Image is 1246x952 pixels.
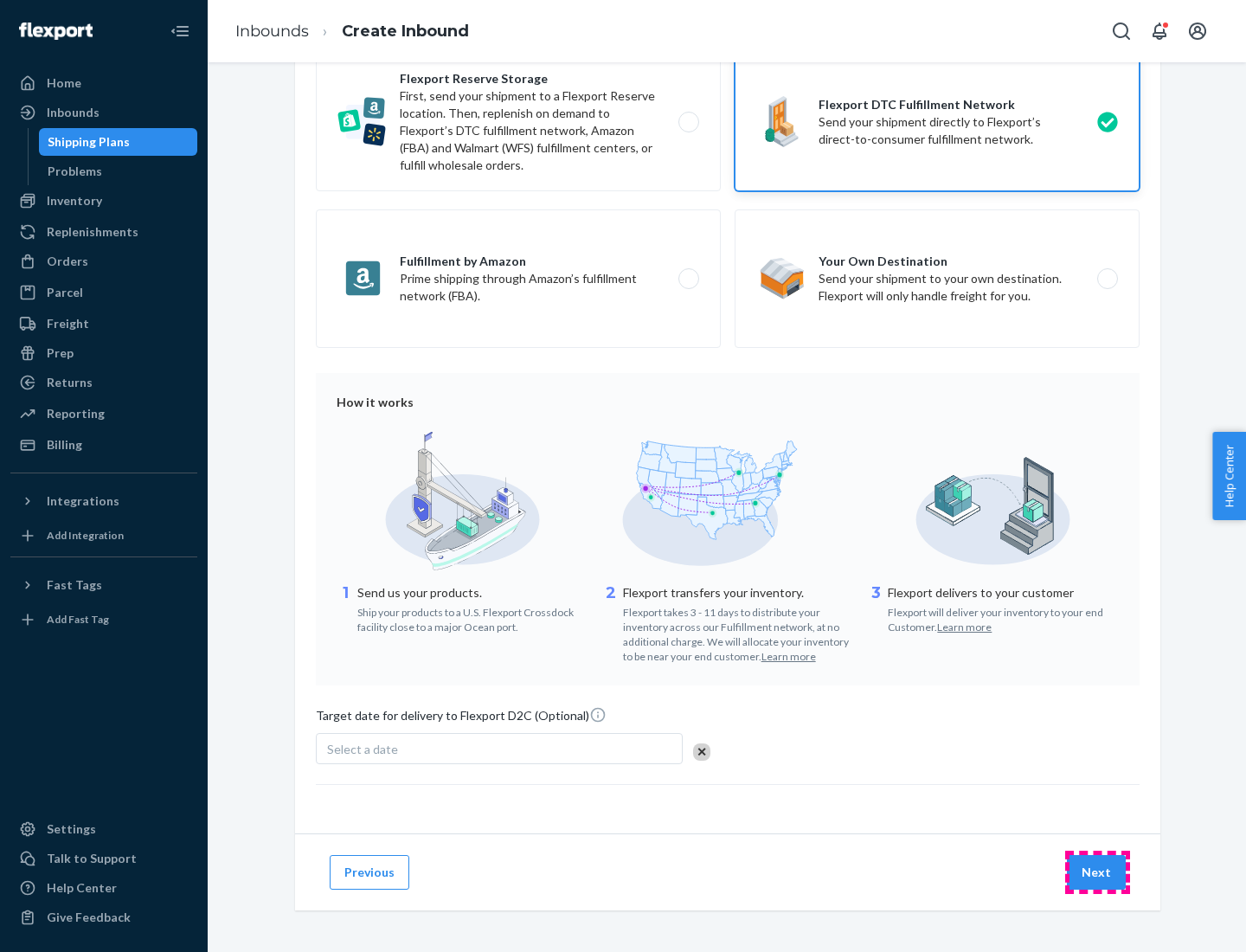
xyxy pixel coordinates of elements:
[623,584,854,601] p: Flexport transfers your inventory.
[867,582,884,634] div: 3
[10,571,197,599] button: Fast Tags
[10,69,197,97] a: Home
[1212,432,1246,520] button: Help Center
[10,279,197,306] a: Parcel
[888,584,1119,601] p: Flexport delivers to your customer
[342,22,469,41] a: Create Inbound
[39,128,198,156] a: Shipping Plans
[10,218,197,246] a: Replenishments
[10,606,197,634] a: Add Fast Tag
[47,576,102,594] div: Fast Tags
[316,706,607,731] span: Target date for delivery to Flexport D2C (Optional)
[47,74,81,92] div: Home
[47,492,119,510] div: Integrations
[761,649,816,664] button: Learn more
[10,187,197,215] a: Inventory
[10,339,197,367] a: Prep
[623,601,854,665] div: Flexport takes 3 - 11 days to distribute your inventory across our Fulfillment network, at no add...
[330,855,409,890] button: Previous
[48,163,102,180] div: Problems
[10,248,197,275] a: Orders
[47,374,93,391] div: Returns
[10,815,197,843] a: Settings
[10,431,197,459] a: Billing
[47,405,105,422] div: Reporting
[47,315,89,332] div: Freight
[47,820,96,838] div: Settings
[163,14,197,48] button: Close Navigation
[10,522,197,550] a: Add Integration
[10,369,197,396] a: Returns
[10,874,197,902] a: Help Center
[10,845,197,872] a: Talk to Support
[10,400,197,428] a: Reporting
[337,582,354,634] div: 1
[357,601,588,634] div: Ship your products to a U.S. Flexport Crossdock facility close to a major Ocean port.
[47,253,88,270] div: Orders
[47,104,100,121] div: Inbounds
[19,23,93,40] img: Flexport logo
[47,528,124,543] div: Add Integration
[47,612,109,627] div: Add Fast Tag
[10,904,197,931] button: Give Feedback
[47,879,117,897] div: Help Center
[10,310,197,338] a: Freight
[327,742,398,756] span: Select a date
[10,487,197,515] button: Integrations
[602,582,620,665] div: 2
[222,6,483,57] ol: breadcrumbs
[48,133,130,151] div: Shipping Plans
[235,22,309,41] a: Inbounds
[47,344,74,362] div: Prep
[47,223,138,241] div: Replenishments
[47,192,102,209] div: Inventory
[47,284,83,301] div: Parcel
[1104,14,1139,48] button: Open Search Box
[888,601,1119,634] div: Flexport will deliver your inventory to your end Customer.
[1142,14,1177,48] button: Open notifications
[1067,855,1126,890] button: Next
[937,620,992,634] button: Learn more
[357,584,588,601] p: Send us your products.
[1180,14,1215,48] button: Open account menu
[47,436,82,453] div: Billing
[39,158,198,185] a: Problems
[10,99,197,126] a: Inbounds
[47,909,131,926] div: Give Feedback
[47,850,137,867] div: Talk to Support
[337,394,1119,411] div: How it works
